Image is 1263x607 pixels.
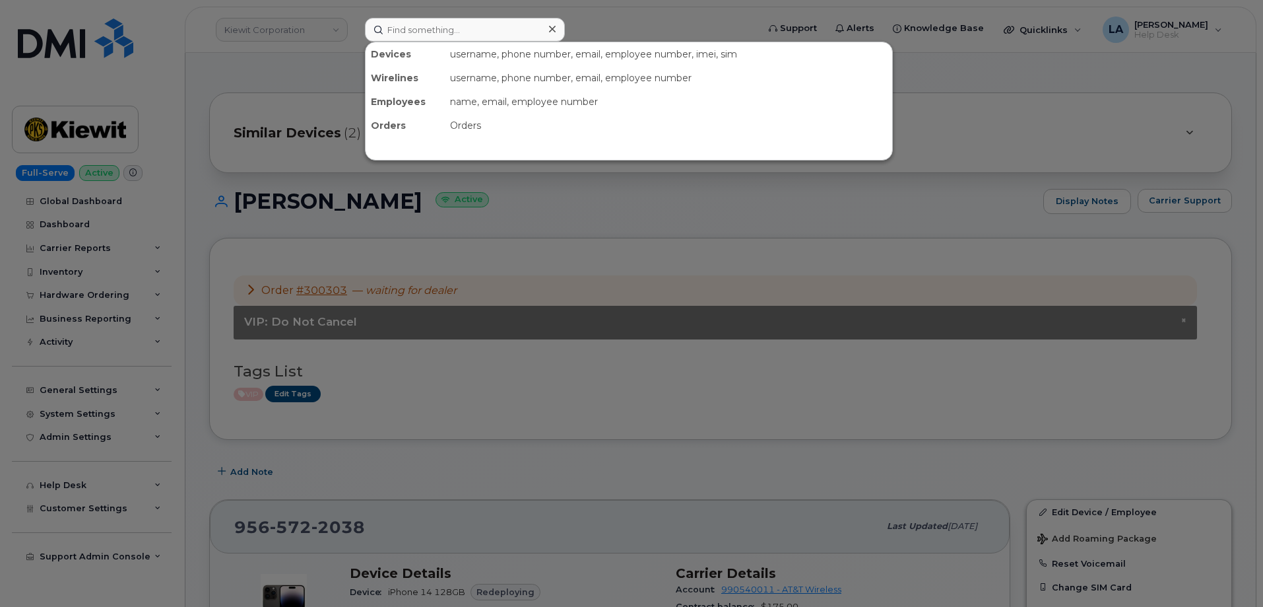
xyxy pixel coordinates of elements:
div: username, phone number, email, employee number, imei, sim [445,42,892,66]
div: Orders [366,114,445,137]
div: Employees [366,90,445,114]
div: Devices [366,42,445,66]
div: Wirelines [366,66,445,90]
div: Orders [445,114,892,137]
div: username, phone number, email, employee number [445,66,892,90]
div: name, email, employee number [445,90,892,114]
iframe: Messenger Launcher [1206,550,1253,597]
